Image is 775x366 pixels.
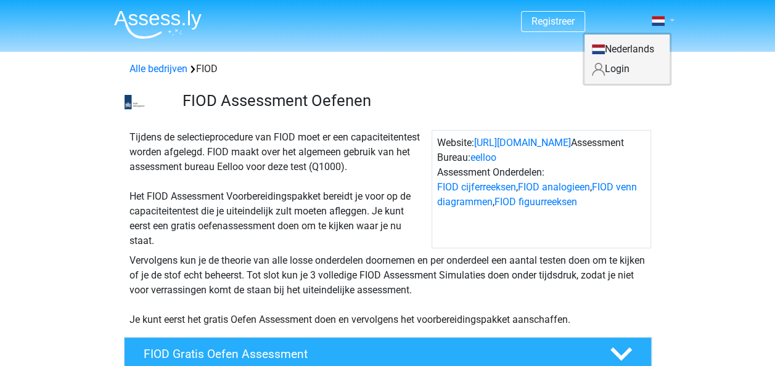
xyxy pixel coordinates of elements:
a: FIOD venn diagrammen [437,181,637,208]
h3: FIOD Assessment Oefenen [182,91,642,110]
a: [URL][DOMAIN_NAME] [474,137,571,148]
h4: FIOD Gratis Oefen Assessment [144,347,590,361]
div: FIOD [125,62,651,76]
a: eelloo [470,152,496,163]
a: Login [584,59,670,79]
div: Website: Assessment Bureau: Assessment Onderdelen: , , , [432,130,651,248]
div: Vervolgens kun je de theorie van alle losse onderdelen doornemen en per onderdeel een aantal test... [125,253,651,327]
a: Alle bedrijven [129,63,187,75]
div: Tijdens de selectieprocedure van FIOD moet er een capaciteitentest worden afgelegd. FIOD maakt ov... [125,130,432,248]
a: Registreer [531,15,575,27]
a: FIOD cijferreeksen [437,181,516,193]
img: Assessly [114,10,202,39]
a: FIOD figuurreeksen [494,196,577,208]
a: Nederlands [584,39,670,59]
a: FIOD analogieen [518,181,590,193]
